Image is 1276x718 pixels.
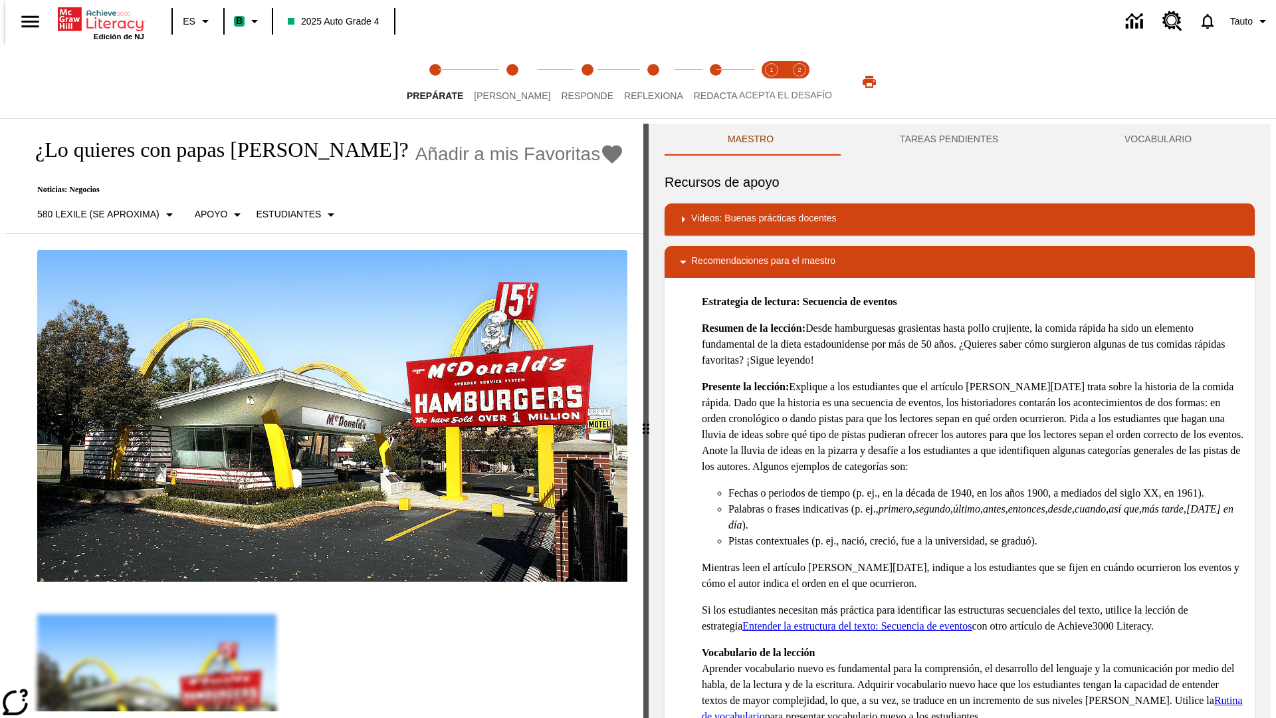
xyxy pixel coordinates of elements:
button: VOCABULARIO [1061,124,1255,156]
em: más tarde [1142,503,1184,515]
button: TAREAS PENDIENTES [837,124,1061,156]
strong: Vocabulario de la lección [702,647,815,658]
button: Boost El color de la clase es verde menta. Cambiar el color de la clase. [229,9,268,33]
p: Recomendaciones para el maestro [691,254,835,270]
button: Seleccionar estudiante [251,203,344,227]
button: Abrir el menú lateral [11,2,50,41]
text: 1 [770,66,773,73]
p: Apoyo [195,207,228,221]
span: Añadir a mis Favoritas [415,144,601,165]
div: Portada [58,5,144,41]
a: Entender la estructura del texto: Secuencia de eventos [742,620,972,632]
span: Responde [561,90,613,101]
span: Prepárate [407,90,463,101]
button: Acepta el desafío contesta step 2 of 2 [780,45,819,118]
p: Estudiantes [256,207,321,221]
a: Centro de recursos, Se abrirá en una pestaña nueva. [1154,3,1190,39]
img: Uno de los primeros locales de McDonald's, con el icónico letrero rojo y los arcos amarillos. [37,250,627,582]
button: Seleccione Lexile, 580 Lexile (Se aproxima) [32,203,183,227]
button: Redacta step 5 of 5 [683,45,748,118]
div: Recomendaciones para el maestro [665,246,1255,278]
span: [PERSON_NAME] [474,90,550,101]
p: Mientras leen el artículo [PERSON_NAME][DATE], indique a los estudiantes que se fijen en cuándo o... [702,560,1244,592]
p: Explique a los estudiantes que el artículo [PERSON_NAME][DATE] trata sobre la historia de la comi... [702,379,1244,475]
span: B [236,13,243,29]
p: Videos: Buenas prácticas docentes [691,211,836,227]
button: Maestro [665,124,837,156]
button: Acepta el desafío lee step 1 of 2 [752,45,791,118]
span: ACEPTA EL DESAFÍO [739,90,832,100]
div: reading [5,124,643,711]
li: Palabras o frases indicativas (p. ej., , , , , , , , , , ). [728,501,1244,533]
strong: Presente la lección: [702,381,789,392]
em: último [953,503,980,515]
button: Imprimir [848,70,891,94]
button: Lenguaje: ES, Selecciona un idioma [177,9,219,33]
li: Pistas contextuales (p. ej., nació, creció, fue a la universidad, se graduó). [728,533,1244,549]
em: antes [983,503,1006,515]
button: Tipo de apoyo, Apoyo [189,203,251,227]
em: segundo [915,503,950,515]
p: 580 Lexile (Se aproxima) [37,207,159,221]
strong: Estrategia de lectura: Secuencia de eventos [702,296,897,307]
div: Pulsa la tecla de intro o la barra espaciadora y luego presiona las flechas de derecha e izquierd... [643,124,649,718]
span: ES [183,15,195,29]
p: Si los estudiantes necesitan más práctica para identificar las estructuras secuenciales del texto... [702,602,1244,634]
a: Centro de información [1118,3,1154,40]
button: Responde step 3 of 5 [550,45,624,118]
button: Lee step 2 of 5 [463,45,561,118]
strong: Resumen de la lección: [702,322,805,334]
span: 2025 Auto Grade 4 [288,15,379,29]
p: Desde hamburguesas grasientas hasta pollo crujiente, la comida rápida ha sido un elemento fundame... [702,320,1244,368]
div: activity [649,124,1271,718]
button: Reflexiona step 4 of 5 [613,45,694,118]
h6: Recursos de apoyo [665,172,1255,193]
em: entonces [1008,503,1045,515]
em: desde [1048,503,1072,515]
span: Reflexiona [624,90,683,101]
h1: ¿Lo quieres con papas [PERSON_NAME]? [21,138,409,162]
button: Añadir a mis Favoritas - ¿Lo quieres con papas fritas? [415,142,625,166]
span: Redacta [694,90,738,101]
p: Noticias: Negocios [21,185,624,195]
button: Prepárate step 1 of 5 [396,45,474,118]
span: Tauto [1230,15,1253,29]
div: Videos: Buenas prácticas docentes [665,203,1255,235]
text: 2 [797,66,801,73]
li: Fechas o periodos de tiempo (p. ej., en la década de 1940, en los años 1900, a mediados del siglo... [728,485,1244,501]
div: Instructional Panel Tabs [665,124,1255,156]
a: Notificaciones [1190,4,1225,39]
button: Perfil/Configuración [1225,9,1276,33]
span: Edición de NJ [94,33,144,41]
em: primero [879,503,912,515]
em: así que [1109,503,1139,515]
em: cuando [1075,503,1106,515]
